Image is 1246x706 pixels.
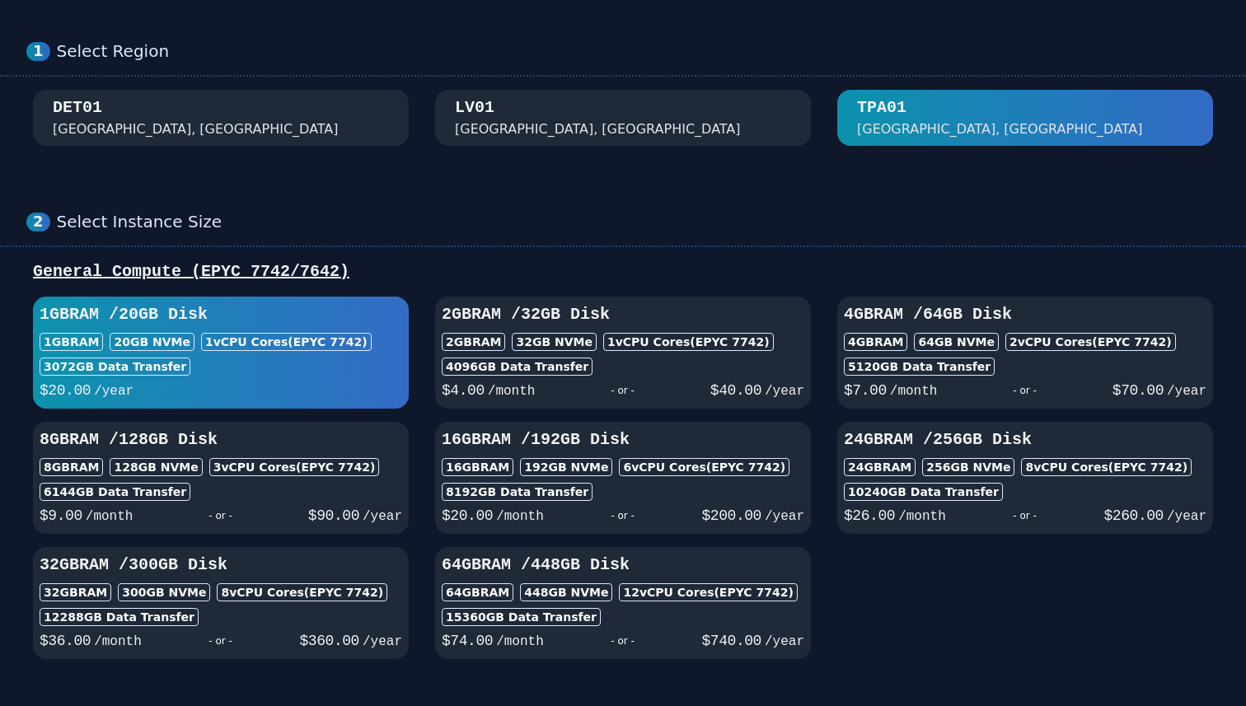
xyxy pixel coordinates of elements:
[40,458,103,476] div: 8GB RAM
[442,458,513,476] div: 16GB RAM
[435,297,811,409] button: 2GBRAM /32GB Disk2GBRAM32GB NVMe1vCPU Cores(EPYC 7742)4096GB Data Transfer$4.00/month- or -$40.00...
[837,90,1213,146] button: TPA01 [GEOGRAPHIC_DATA], [GEOGRAPHIC_DATA]
[442,633,493,649] span: $ 74.00
[442,358,593,376] div: 4096 GB Data Transfer
[40,608,199,626] div: 12288 GB Data Transfer
[765,634,804,649] span: /year
[442,333,505,351] div: 2GB RAM
[442,583,513,601] div: 64GB RAM
[40,554,402,577] h3: 32GB RAM / 300 GB Disk
[40,333,103,351] div: 1GB RAM
[26,260,1220,283] div: General Compute (EPYC 7742/7642)
[133,504,307,527] div: - or -
[844,483,1003,501] div: 10240 GB Data Transfer
[40,583,111,601] div: 32GB RAM
[496,509,544,524] span: /month
[308,507,359,524] span: $ 90.00
[619,583,797,601] div: 12 vCPU Cores (EPYC 7742)
[40,358,190,376] div: 3072 GB Data Transfer
[922,458,1014,476] div: 256 GB NVMe
[57,41,1220,62] div: Select Region
[40,303,402,326] h3: 1GB RAM / 20 GB Disk
[603,333,774,351] div: 1 vCPU Cores (EPYC 7742)
[300,633,359,649] span: $ 360.00
[455,119,741,139] div: [GEOGRAPHIC_DATA], [GEOGRAPHIC_DATA]
[110,458,202,476] div: 128 GB NVMe
[844,428,1206,451] h3: 24GB RAM / 256 GB Disk
[142,629,300,652] div: - or -
[435,547,811,659] button: 64GBRAM /448GB Disk64GBRAM448GB NVMe12vCPU Cores(EPYC 7742)15360GB Data Transfer$74.00/month- or ...
[217,583,387,601] div: 8 vCPU Cores (EPYC 7742)
[844,358,995,376] div: 5120 GB Data Transfer
[844,458,916,476] div: 24GB RAM
[40,382,91,399] span: $ 20.00
[765,509,804,524] span: /year
[40,483,190,501] div: 6144 GB Data Transfer
[702,507,761,524] span: $ 200.00
[1112,382,1164,399] span: $ 70.00
[363,509,402,524] span: /year
[914,333,999,351] div: 64 GB NVMe
[442,483,593,501] div: 8192 GB Data Transfer
[442,303,804,326] h3: 2GB RAM / 32 GB Disk
[26,213,50,231] div: 2
[488,384,536,399] span: /month
[94,384,133,399] span: /year
[40,428,402,451] h3: 8GB RAM / 128 GB Disk
[710,382,761,399] span: $ 40.00
[94,634,142,649] span: /month
[619,458,789,476] div: 6 vCPU Cores (EPYC 7742)
[1021,458,1192,476] div: 8 vCPU Cores (EPYC 7742)
[1005,333,1176,351] div: 2 vCPU Cores (EPYC 7742)
[544,629,702,652] div: - or -
[857,96,906,119] div: TPA01
[33,547,409,659] button: 32GBRAM /300GB Disk32GBRAM300GB NVMe8vCPU Cores(EPYC 7742)12288GB Data Transfer$36.00/month- or -...
[844,507,895,524] span: $ 26.00
[442,507,493,524] span: $ 20.00
[844,303,1206,326] h3: 4GB RAM / 64 GB Disk
[442,554,804,577] h3: 64GB RAM / 448 GB Disk
[844,382,887,399] span: $ 7.00
[40,633,91,649] span: $ 36.00
[40,507,82,524] span: $ 9.00
[26,42,50,61] div: 1
[496,634,544,649] span: /month
[520,458,612,476] div: 192 GB NVMe
[363,634,402,649] span: /year
[702,633,761,649] span: $ 740.00
[118,583,210,601] div: 300 GB NVMe
[535,379,710,402] div: - or -
[544,504,702,527] div: - or -
[937,379,1112,402] div: - or -
[442,382,485,399] span: $ 4.00
[1167,509,1206,524] span: /year
[898,509,946,524] span: /month
[442,428,804,451] h3: 16GB RAM / 192 GB Disk
[890,384,938,399] span: /month
[1167,384,1206,399] span: /year
[520,583,612,601] div: 448 GB NVMe
[53,119,339,139] div: [GEOGRAPHIC_DATA], [GEOGRAPHIC_DATA]
[765,384,804,399] span: /year
[110,333,194,351] div: 20 GB NVMe
[435,90,811,146] button: LV01 [GEOGRAPHIC_DATA], [GEOGRAPHIC_DATA]
[442,608,601,626] div: 15360 GB Data Transfer
[33,90,409,146] button: DET01 [GEOGRAPHIC_DATA], [GEOGRAPHIC_DATA]
[844,333,907,351] div: 4GB RAM
[33,422,409,534] button: 8GBRAM /128GB Disk8GBRAM128GB NVMe3vCPU Cores(EPYC 7742)6144GB Data Transfer$9.00/month- or -$90....
[1104,507,1164,524] span: $ 260.00
[86,509,133,524] span: /month
[837,422,1213,534] button: 24GBRAM /256GB Disk24GBRAM256GB NVMe8vCPU Cores(EPYC 7742)10240GB Data Transfer$26.00/month- or -...
[53,96,102,119] div: DET01
[57,212,1220,232] div: Select Instance Size
[201,333,372,351] div: 1 vCPU Cores (EPYC 7742)
[857,119,1143,139] div: [GEOGRAPHIC_DATA], [GEOGRAPHIC_DATA]
[946,504,1104,527] div: - or -
[435,422,811,534] button: 16GBRAM /192GB Disk16GBRAM192GB NVMe6vCPU Cores(EPYC 7742)8192GB Data Transfer$20.00/month- or -$...
[512,333,597,351] div: 32 GB NVMe
[455,96,494,119] div: LV01
[837,297,1213,409] button: 4GBRAM /64GB Disk4GBRAM64GB NVMe2vCPU Cores(EPYC 7742)5120GB Data Transfer$7.00/month- or -$70.00...
[209,458,380,476] div: 3 vCPU Cores (EPYC 7742)
[33,297,409,409] button: 1GBRAM /20GB Disk1GBRAM20GB NVMe1vCPU Cores(EPYC 7742)3072GB Data Transfer$20.00/year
